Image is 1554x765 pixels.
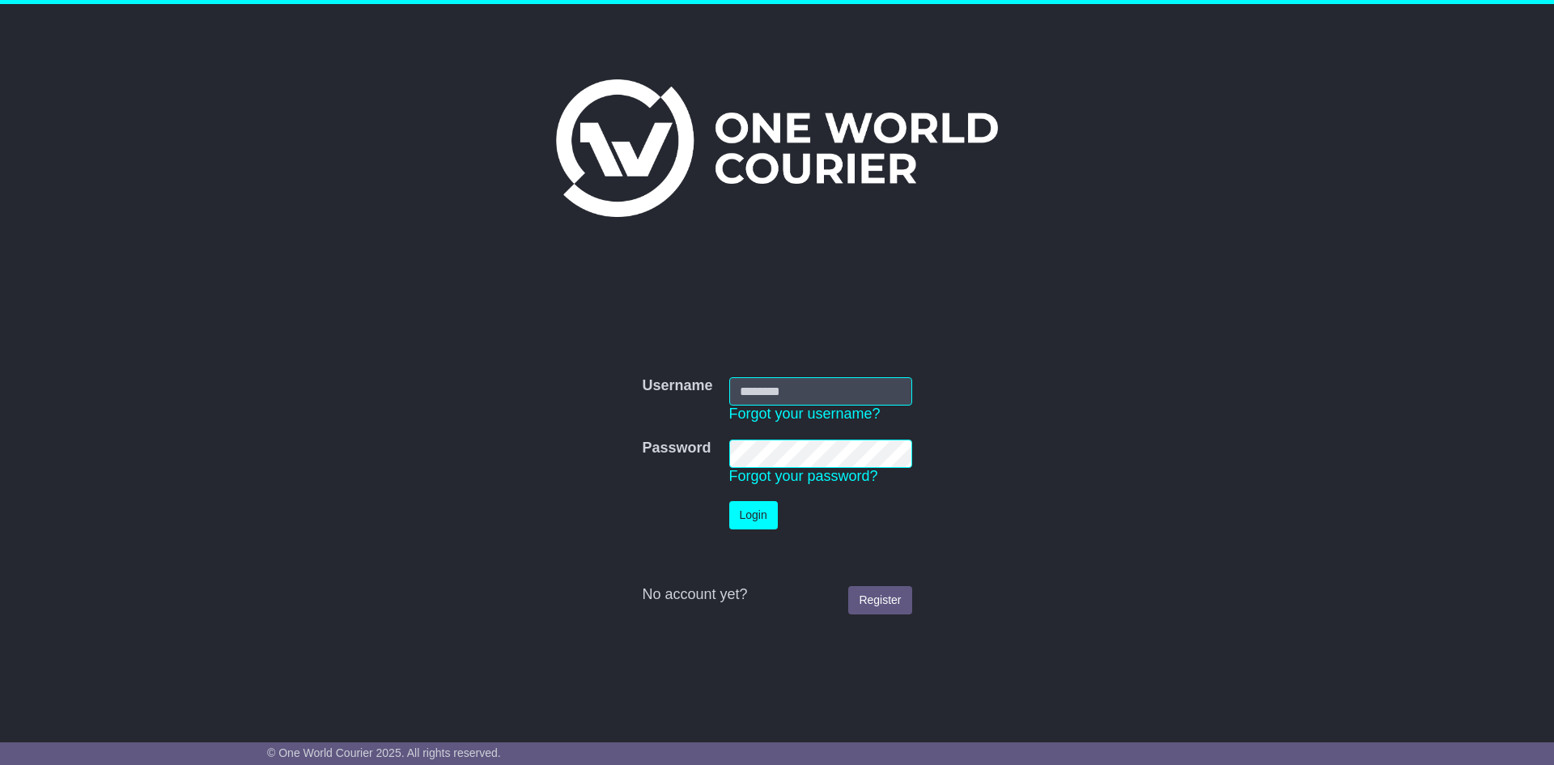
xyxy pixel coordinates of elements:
a: Register [848,586,911,614]
div: No account yet? [642,586,911,604]
label: Password [642,440,711,457]
span: © One World Courier 2025. All rights reserved. [267,746,501,759]
label: Username [642,377,712,395]
a: Forgot your password? [729,468,878,484]
button: Login [729,501,778,529]
a: Forgot your username? [729,406,881,422]
img: One World [556,79,998,217]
